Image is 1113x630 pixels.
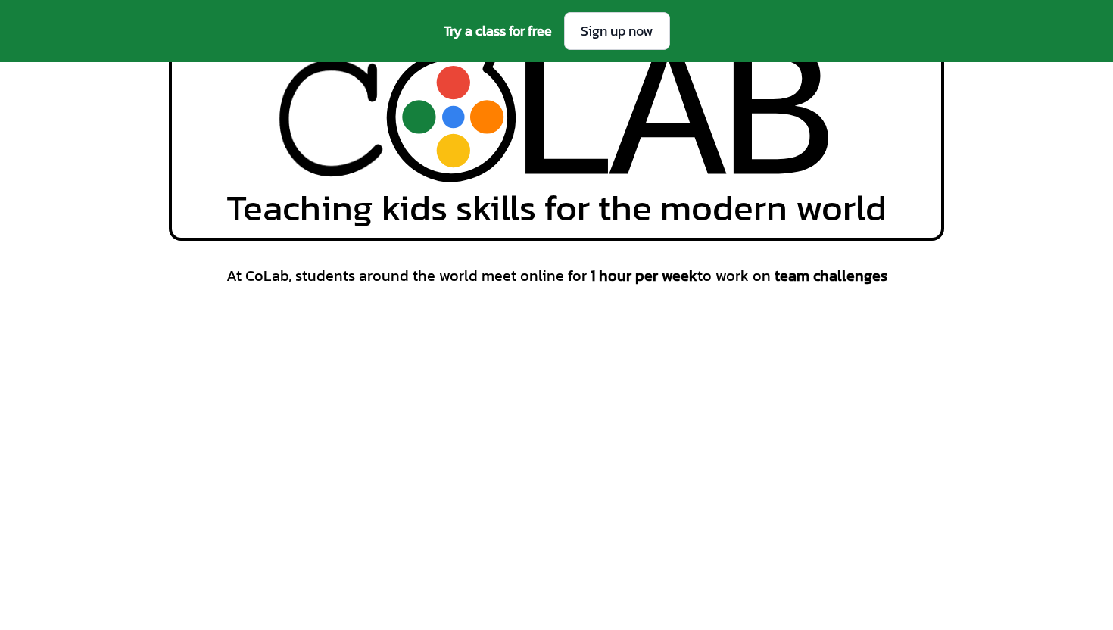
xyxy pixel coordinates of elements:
span: team challenges [775,264,887,287]
span: At CoLab, students around the world meet online for to work on [226,265,887,286]
div: A [609,5,727,239]
span: 1 hour per week [591,264,697,287]
span: Try a class for free [444,20,552,42]
div: B [719,5,836,239]
span: Teaching kids skills for the modern world [226,189,887,226]
div: L [503,5,620,239]
a: Sign up now [564,12,670,50]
